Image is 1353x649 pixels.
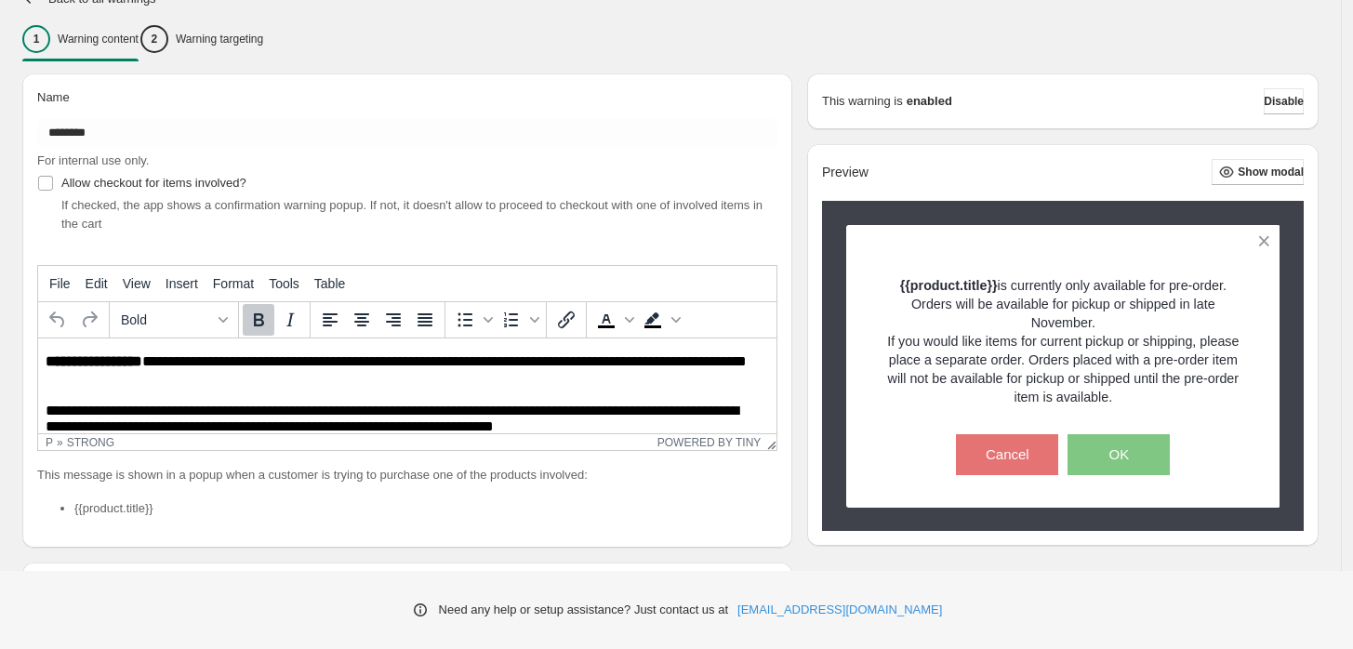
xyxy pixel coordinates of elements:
button: 1Warning content [22,20,139,59]
p: Warning targeting [176,32,263,46]
h2: Preview [822,165,869,180]
button: Undo [42,304,73,336]
a: [EMAIL_ADDRESS][DOMAIN_NAME] [737,601,942,619]
p: This message is shown in a popup when a customer is trying to purchase one of the products involved: [37,466,777,484]
span: Insert [166,276,198,291]
span: Disable [1264,94,1304,109]
button: Show modal [1212,159,1304,185]
button: Italic [274,304,306,336]
button: 2Warning targeting [140,20,263,59]
div: 2 [140,25,168,53]
div: » [57,436,63,449]
span: File [49,276,71,291]
span: Edit [86,276,108,291]
span: View [123,276,151,291]
li: {{product.title}} [74,499,777,518]
button: Align right [378,304,409,336]
span: Show modal [1238,165,1304,179]
button: Bold [243,304,274,336]
p: This warning is [822,92,903,111]
iframe: Rich Text Area [38,338,776,433]
div: p [46,436,53,449]
div: Numbered list [496,304,542,336]
strong: {{product.title}} [900,278,998,293]
span: Tools [269,276,299,291]
button: Align center [346,304,378,336]
span: If checked, the app shows a confirmation warning popup. If not, it doesn't allow to proceed to ch... [61,198,763,231]
div: strong [67,436,114,449]
button: Redo [73,304,105,336]
button: Disable [1264,88,1304,114]
span: Table [314,276,345,291]
body: Rich Text Area. Press ALT-0 for help. [7,15,731,99]
span: Allow checkout for items involved? [61,176,246,190]
p: Warning content [58,32,139,46]
span: For internal use only. [37,153,149,167]
button: Align left [314,304,346,336]
button: OK [1068,434,1170,475]
div: 1 [22,25,50,53]
button: Insert/edit link [550,304,582,336]
p: If you would like items for current pickup or shipping, please place a separate order. Orders pla... [879,332,1248,406]
span: Name [37,90,70,104]
a: Powered by Tiny [657,436,762,449]
button: Justify [409,304,441,336]
div: Text color [590,304,637,336]
strong: enabled [907,92,952,111]
p: is currently only available for pre-order. Orders will be available for pickup or shipped in late... [879,276,1248,332]
button: Formats [113,304,234,336]
div: Background color [637,304,683,336]
span: Bold [121,312,212,327]
div: Resize [761,434,776,450]
span: Format [213,276,254,291]
div: Bullet list [449,304,496,336]
button: Cancel [956,434,1058,475]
